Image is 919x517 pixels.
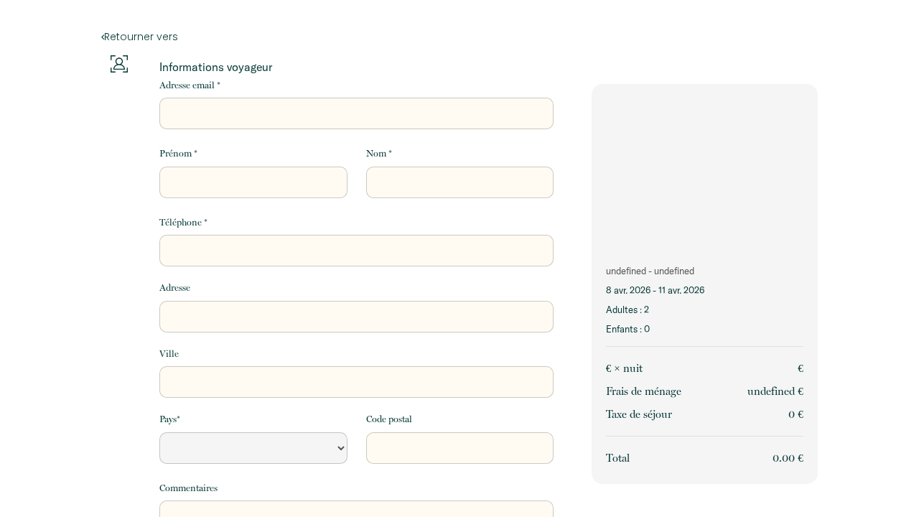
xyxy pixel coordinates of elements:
label: Nom * [366,146,392,161]
p: € [798,360,803,377]
span: Total [606,452,630,465]
p: Taxe de séjour [606,406,672,423]
p: 0 € [788,406,803,423]
label: Téléphone * [159,215,207,230]
select: Default select example [159,432,347,464]
label: Adresse [159,281,190,295]
p: 8 avr. 2026 - 11 avr. 2026 [606,284,803,297]
label: Code postal [366,412,412,427]
p: undefined - undefined [606,264,803,278]
label: Pays [159,412,180,427]
label: Adresse email * [159,78,220,93]
span: 0.00 € [773,452,803,465]
label: Ville [159,347,179,361]
img: rental-image [592,84,818,253]
p: € × nuit [606,360,643,377]
p: Informations voyageur [159,60,554,74]
p: undefined € [747,383,803,400]
label: Commentaires [159,481,218,495]
p: Enfants : 0 [606,322,803,336]
p: Adultes : 2 [606,303,803,317]
p: Frais de ménage [606,383,681,400]
a: Retourner vers [101,29,818,45]
img: guests-info [111,55,128,73]
label: Prénom * [159,146,197,161]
